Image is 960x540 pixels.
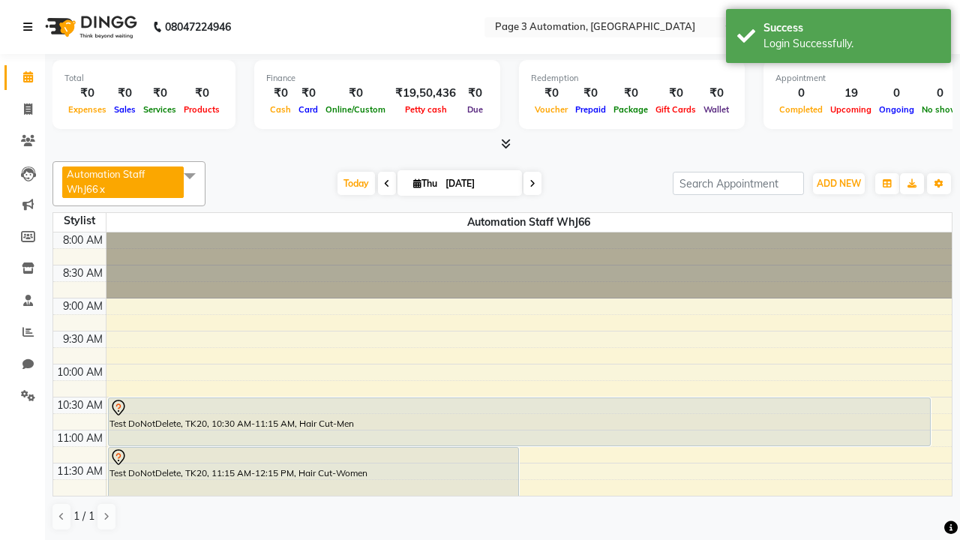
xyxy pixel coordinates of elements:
[571,85,610,102] div: ₹0
[54,364,106,380] div: 10:00 AM
[463,104,487,115] span: Due
[64,72,223,85] div: Total
[531,85,571,102] div: ₹0
[295,104,322,115] span: Card
[180,85,223,102] div: ₹0
[67,168,145,195] span: Automation Staff WhJ66
[875,85,918,102] div: 0
[266,85,295,102] div: ₹0
[98,183,105,195] a: x
[54,430,106,446] div: 11:00 AM
[109,448,519,511] div: Test DoNotDelete, TK20, 11:15 AM-12:15 PM, Hair Cut-Women
[60,265,106,281] div: 8:30 AM
[826,85,875,102] div: 19
[266,104,295,115] span: Cash
[295,85,322,102] div: ₹0
[165,6,231,48] b: 08047224946
[389,85,462,102] div: ₹19,50,436
[73,508,94,524] span: 1 / 1
[54,397,106,413] div: 10:30 AM
[53,213,106,229] div: Stylist
[775,104,826,115] span: Completed
[531,104,571,115] span: Voucher
[531,72,733,85] div: Redemption
[401,104,451,115] span: Petty cash
[322,104,389,115] span: Online/Custom
[700,85,733,102] div: ₹0
[775,85,826,102] div: 0
[673,172,804,195] input: Search Appointment
[462,85,488,102] div: ₹0
[337,172,375,195] span: Today
[139,85,180,102] div: ₹0
[652,85,700,102] div: ₹0
[38,6,141,48] img: logo
[106,213,952,232] span: Automation Staff WhJ66
[610,104,652,115] span: Package
[763,20,940,36] div: Success
[110,85,139,102] div: ₹0
[266,72,488,85] div: Finance
[817,178,861,189] span: ADD NEW
[139,104,180,115] span: Services
[409,178,441,189] span: Thu
[109,398,930,445] div: Test DoNotDelete, TK20, 10:30 AM-11:15 AM, Hair Cut-Men
[180,104,223,115] span: Products
[700,104,733,115] span: Wallet
[64,104,110,115] span: Expenses
[60,298,106,314] div: 9:00 AM
[813,173,865,194] button: ADD NEW
[571,104,610,115] span: Prepaid
[110,104,139,115] span: Sales
[875,104,918,115] span: Ongoing
[54,463,106,479] div: 11:30 AM
[322,85,389,102] div: ₹0
[763,36,940,52] div: Login Successfully.
[652,104,700,115] span: Gift Cards
[441,172,516,195] input: 2025-10-02
[60,331,106,347] div: 9:30 AM
[826,104,875,115] span: Upcoming
[60,232,106,248] div: 8:00 AM
[64,85,110,102] div: ₹0
[610,85,652,102] div: ₹0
